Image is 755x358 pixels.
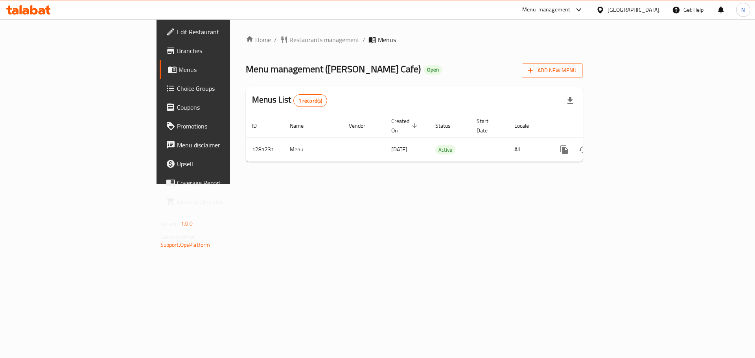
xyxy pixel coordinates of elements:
[435,121,461,130] span: Status
[290,121,314,130] span: Name
[160,154,283,173] a: Upsell
[555,140,574,159] button: more
[160,98,283,117] a: Coupons
[177,178,276,187] span: Coverage Report
[284,138,343,162] td: Menu
[293,94,328,107] div: Total records count
[160,22,283,41] a: Edit Restaurant
[522,5,571,15] div: Menu-management
[252,94,327,107] h2: Menus List
[280,35,359,44] a: Restaurants management
[424,66,442,73] span: Open
[177,121,276,131] span: Promotions
[177,84,276,93] span: Choice Groups
[378,35,396,44] span: Menus
[160,173,283,192] a: Coverage Report
[391,116,420,135] span: Created On
[561,91,580,110] div: Export file
[160,240,210,250] a: Support.OpsPlatform
[508,138,549,162] td: All
[435,145,455,154] span: Active
[160,41,283,60] a: Branches
[522,63,583,78] button: Add New Menu
[391,144,407,154] span: [DATE]
[608,6,659,14] div: [GEOGRAPHIC_DATA]
[289,35,359,44] span: Restaurants management
[470,138,508,162] td: -
[363,35,365,44] li: /
[160,79,283,98] a: Choice Groups
[177,103,276,112] span: Coupons
[528,66,576,75] span: Add New Menu
[160,60,283,79] a: Menus
[160,117,283,136] a: Promotions
[177,46,276,55] span: Branches
[177,140,276,150] span: Menu disclaimer
[179,65,276,74] span: Menus
[741,6,745,14] span: N
[549,114,637,138] th: Actions
[435,145,455,154] div: Active
[424,65,442,75] div: Open
[514,121,539,130] span: Locale
[246,60,421,78] span: Menu management ( [PERSON_NAME] Cafe )
[294,97,327,105] span: 1 record(s)
[246,35,583,44] nav: breadcrumb
[177,197,276,206] span: Grocery Checklist
[252,121,267,130] span: ID
[349,121,376,130] span: Vendor
[160,192,283,211] a: Grocery Checklist
[160,136,283,154] a: Menu disclaimer
[246,114,637,162] table: enhanced table
[477,116,499,135] span: Start Date
[181,218,193,229] span: 1.0.0
[160,232,197,242] span: Get support on:
[177,27,276,37] span: Edit Restaurant
[574,140,593,159] button: Change Status
[177,159,276,169] span: Upsell
[160,218,180,229] span: Version:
